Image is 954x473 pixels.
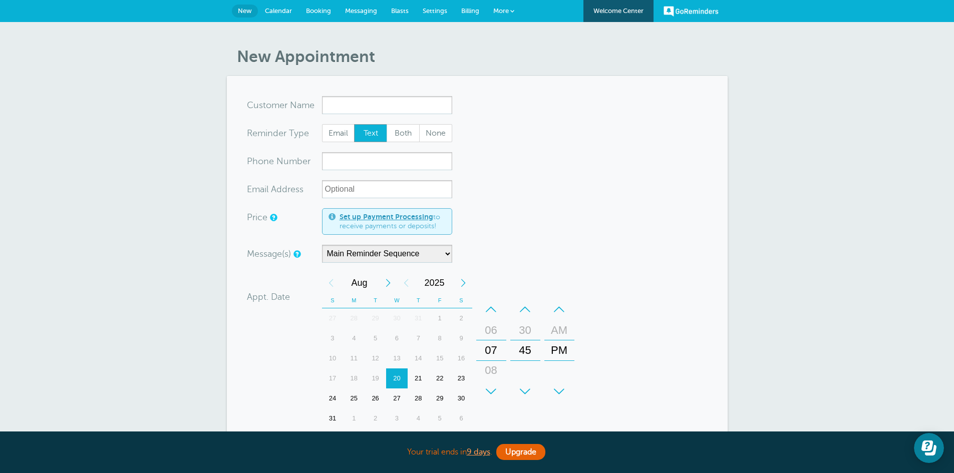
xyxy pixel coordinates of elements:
div: Thursday, July 31 [408,308,429,328]
div: 5 [429,408,451,428]
div: 24 [322,388,344,408]
div: Sunday, August 17 [322,368,344,388]
input: Optional [322,180,452,198]
div: 07 [479,340,503,360]
div: AM [547,320,571,340]
div: Sunday, August 24 [322,388,344,408]
div: 31 [322,408,344,428]
div: Friday, August 22 [429,368,451,388]
div: Thursday, August 28 [408,388,429,408]
th: M [343,293,365,308]
label: Email [322,124,355,142]
span: Cus [247,101,263,110]
div: 30 [386,308,408,328]
div: 25 [343,388,365,408]
div: Saturday, August 2 [451,308,472,328]
label: Text [354,124,387,142]
div: 13 [386,348,408,368]
th: W [386,293,408,308]
span: 2025 [415,273,454,293]
div: Previous Year [397,273,415,293]
th: T [365,293,386,308]
div: Monday, August 18 [343,368,365,388]
div: 45 [513,340,537,360]
div: Tuesday, August 26 [365,388,386,408]
span: tomer N [263,101,297,110]
div: Sunday, August 31 [322,408,344,428]
div: 7 [408,328,429,348]
div: Hours [476,299,506,401]
a: Upgrade [496,444,545,460]
div: 2 [365,408,386,428]
div: Thursday, September 4 [408,408,429,428]
a: New [232,5,258,18]
div: Sunday, August 10 [322,348,344,368]
label: Reminder Type [247,129,309,138]
div: Monday, August 25 [343,388,365,408]
div: Today, Wednesday, August 20 [386,368,408,388]
div: 27 [386,388,408,408]
div: 12 [365,348,386,368]
div: Your trial ends in . [227,441,728,463]
span: Ema [247,185,264,194]
span: Settings [423,7,447,15]
div: 19 [365,368,386,388]
div: Wednesday, August 13 [386,348,408,368]
div: Monday, July 28 [343,308,365,328]
div: 18 [343,368,365,388]
div: 30 [451,388,472,408]
div: 17 [322,368,344,388]
a: Simple templates and custom messages will use the reminder schedule set under Settings > Reminder... [293,251,299,257]
th: S [451,293,472,308]
a: 9 days [467,447,490,456]
div: 29 [365,308,386,328]
div: 23 [451,368,472,388]
div: 26 [365,388,386,408]
div: ame [247,96,322,114]
div: 16 [451,348,472,368]
div: 11 [343,348,365,368]
div: 8 [429,328,451,348]
div: Friday, September 5 [429,408,451,428]
div: Monday, August 4 [343,328,365,348]
div: Thursday, August 7 [408,328,429,348]
div: Tuesday, July 29 [365,308,386,328]
div: Thursday, August 14 [408,348,429,368]
label: Message(s) [247,249,291,258]
span: New [238,7,252,15]
span: il Add [264,185,287,194]
div: 08 [479,360,503,380]
div: 4 [343,328,365,348]
span: Billing [461,7,479,15]
th: S [322,293,344,308]
div: 5 [365,328,386,348]
div: 3 [386,408,408,428]
div: Friday, August 15 [429,348,451,368]
div: 06 [479,320,503,340]
div: Monday, September 1 [343,408,365,428]
span: None [420,125,452,142]
div: Tuesday, August 5 [365,328,386,348]
div: Minutes [510,299,540,401]
div: Sunday, August 3 [322,328,344,348]
div: 22 [429,368,451,388]
div: 2 [451,308,472,328]
div: 6 [386,328,408,348]
span: Pho [247,157,263,166]
span: to receive payments or deposits! [340,213,446,230]
div: 28 [343,308,365,328]
div: PM [547,340,571,360]
div: Tuesday, August 12 [365,348,386,368]
div: 09 [479,380,503,400]
div: 30 [513,320,537,340]
div: Thursday, August 21 [408,368,429,388]
div: 29 [429,388,451,408]
div: Monday, August 11 [343,348,365,368]
div: Saturday, September 6 [451,408,472,428]
label: Appt. Date [247,292,290,301]
div: Saturday, August 16 [451,348,472,368]
div: Sunday, July 27 [322,308,344,328]
span: Booking [306,7,331,15]
label: Price [247,213,267,222]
